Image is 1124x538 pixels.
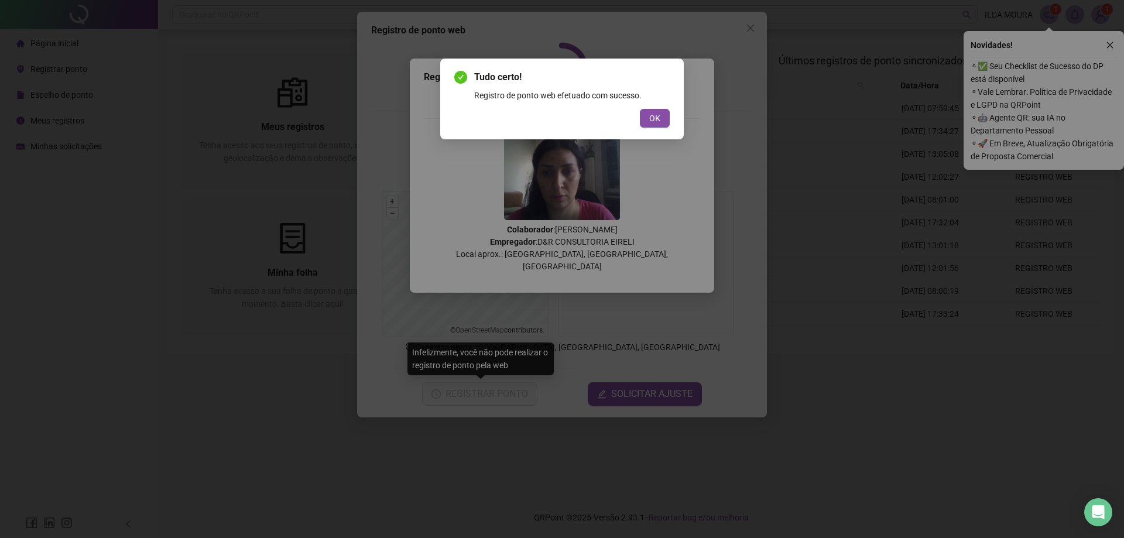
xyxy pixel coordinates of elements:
button: OK [640,109,670,128]
span: Tudo certo! [474,70,670,84]
div: Open Intercom Messenger [1084,498,1112,526]
span: OK [649,112,660,125]
span: check-circle [454,71,467,84]
div: Registro de ponto web efetuado com sucesso. [474,89,670,102]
